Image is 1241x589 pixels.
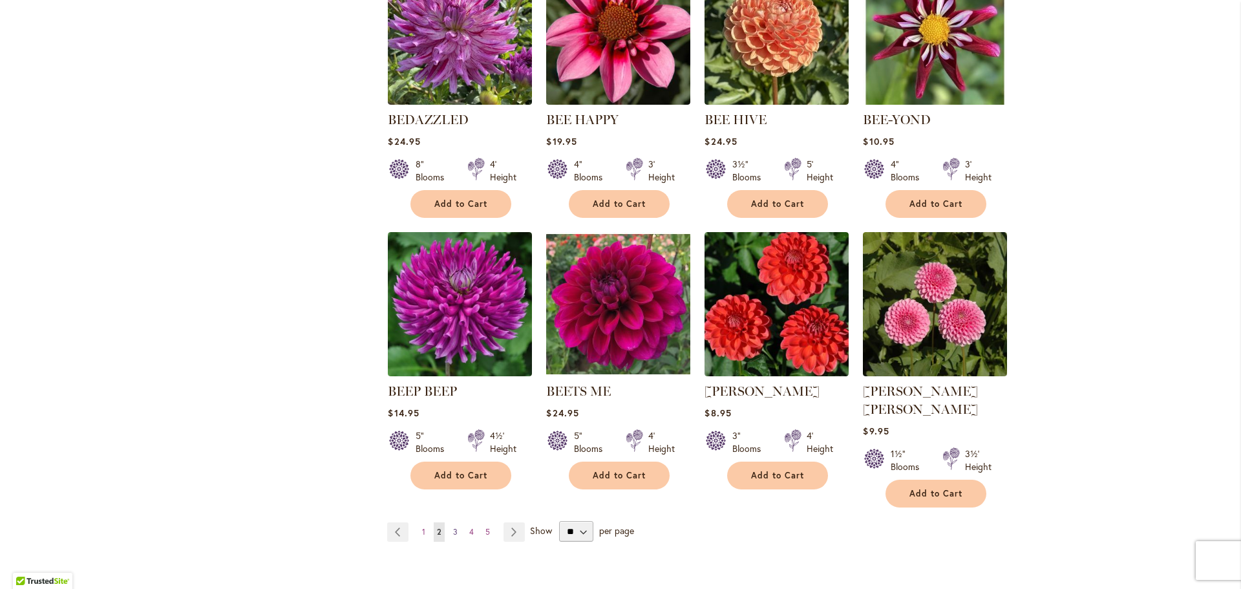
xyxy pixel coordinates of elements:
[648,429,675,455] div: 4' Height
[416,158,452,184] div: 8" Blooms
[593,470,646,481] span: Add to Cart
[546,383,611,399] a: BEETS ME
[863,135,894,147] span: $10.95
[965,158,992,184] div: 3' Height
[388,95,532,107] a: Bedazzled
[410,190,511,218] button: Add to Cart
[569,462,670,489] button: Add to Cart
[434,470,487,481] span: Add to Cart
[388,232,532,376] img: BEEP BEEP
[863,383,978,417] a: [PERSON_NAME] [PERSON_NAME]
[751,470,804,481] span: Add to Cart
[546,95,690,107] a: BEE HAPPY
[891,447,927,473] div: 1½" Blooms
[490,158,516,184] div: 4' Height
[482,522,493,542] a: 5
[965,447,992,473] div: 3½' Height
[530,524,552,537] span: Show
[727,462,828,489] button: Add to Cart
[490,429,516,455] div: 4½' Height
[419,522,429,542] a: 1
[727,190,828,218] button: Add to Cart
[437,527,441,537] span: 2
[705,367,849,379] a: BENJAMIN MATTHEW
[863,232,1007,376] img: BETTY ANNE
[886,190,986,218] button: Add to Cart
[410,462,511,489] button: Add to Cart
[569,190,670,218] button: Add to Cart
[388,135,420,147] span: $24.95
[863,95,1007,107] a: BEE-YOND
[751,198,804,209] span: Add to Cart
[466,522,477,542] a: 4
[705,95,849,107] a: BEE HIVE
[546,367,690,379] a: BEETS ME
[807,429,833,455] div: 4' Height
[485,527,490,537] span: 5
[909,488,962,499] span: Add to Cart
[434,198,487,209] span: Add to Cart
[599,524,634,537] span: per page
[388,367,532,379] a: BEEP BEEP
[453,527,458,537] span: 3
[863,367,1007,379] a: BETTY ANNE
[732,429,769,455] div: 3" Blooms
[546,232,690,376] img: BEETS ME
[705,135,737,147] span: $24.95
[469,527,474,537] span: 4
[705,407,731,419] span: $8.95
[416,429,452,455] div: 5" Blooms
[546,112,619,127] a: BEE HAPPY
[648,158,675,184] div: 3' Height
[891,158,927,184] div: 4" Blooms
[10,543,46,579] iframe: Launch Accessibility Center
[574,158,610,184] div: 4" Blooms
[593,198,646,209] span: Add to Cart
[388,112,469,127] a: BEDAZZLED
[450,522,461,542] a: 3
[422,527,425,537] span: 1
[705,232,849,376] img: BENJAMIN MATTHEW
[732,158,769,184] div: 3½" Blooms
[388,383,457,399] a: BEEP BEEP
[574,429,610,455] div: 5" Blooms
[388,407,419,419] span: $14.95
[886,480,986,508] button: Add to Cart
[863,112,931,127] a: BEE-YOND
[705,112,767,127] a: BEE HIVE
[546,407,578,419] span: $24.95
[909,198,962,209] span: Add to Cart
[546,135,577,147] span: $19.95
[807,158,833,184] div: 5' Height
[863,425,889,437] span: $9.95
[705,383,820,399] a: [PERSON_NAME]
